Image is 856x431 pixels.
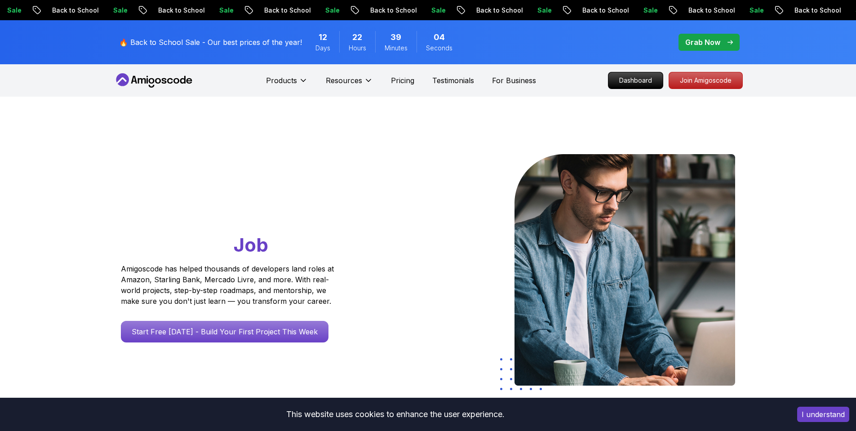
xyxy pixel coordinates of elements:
[619,6,648,15] p: Sale
[797,407,849,422] button: Accept cookies
[669,72,742,89] p: Join Amigoscode
[725,6,754,15] p: Sale
[349,44,366,53] span: Hours
[434,31,445,44] span: 4 Seconds
[326,75,362,86] p: Resources
[452,6,513,15] p: Back to School
[685,37,720,48] p: Grab Now
[770,6,831,15] p: Back to School
[432,75,474,86] a: Testimonials
[7,404,784,424] div: This website uses cookies to enhance the user experience.
[28,6,89,15] p: Back to School
[669,72,743,89] a: Join Amigoscode
[326,75,373,93] button: Resources
[266,75,297,86] p: Products
[121,321,328,342] a: Start Free [DATE] - Build Your First Project This Week
[426,44,452,53] span: Seconds
[315,44,330,53] span: Days
[514,154,735,386] img: hero
[391,75,414,86] a: Pricing
[558,6,619,15] p: Back to School
[121,263,337,307] p: Amigoscode has helped thousands of developers land roles at Amazon, Starling Bank, Mercado Livre,...
[301,6,330,15] p: Sale
[234,233,268,256] span: Job
[121,154,368,258] h1: Go From Learning to Hired: Master Java, Spring Boot & Cloud Skills That Get You the
[266,75,308,93] button: Products
[513,6,542,15] p: Sale
[240,6,301,15] p: Back to School
[385,44,408,53] span: Minutes
[89,6,118,15] p: Sale
[134,6,195,15] p: Back to School
[608,72,663,89] a: Dashboard
[119,37,302,48] p: 🔥 Back to School Sale - Our best prices of the year!
[346,6,407,15] p: Back to School
[492,75,536,86] a: For Business
[352,31,362,44] span: 22 Hours
[664,6,725,15] p: Back to School
[195,6,224,15] p: Sale
[319,31,327,44] span: 12 Days
[407,6,436,15] p: Sale
[390,31,401,44] span: 39 Minutes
